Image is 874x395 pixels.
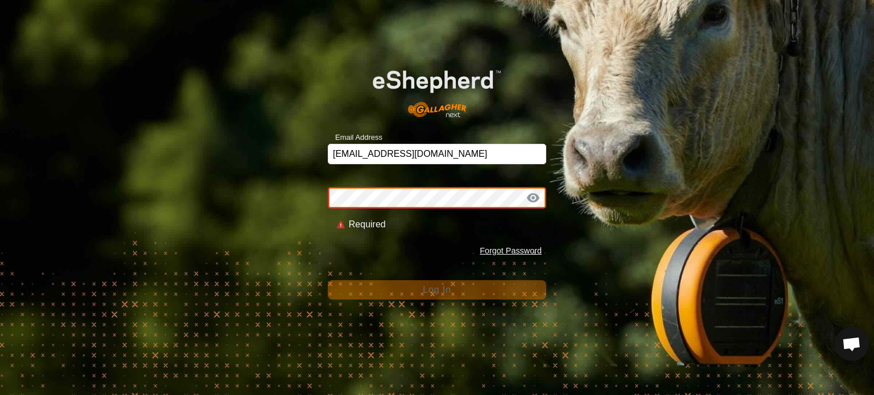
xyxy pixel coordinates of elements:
label: Email Address [328,132,382,143]
div: Required [349,218,533,231]
button: Log In [328,280,546,300]
img: E-shepherd Logo [349,52,524,127]
span: Log In [423,285,451,294]
a: Forgot Password [480,246,542,255]
input: Email Address [328,144,546,164]
div: Open chat [835,327,869,361]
